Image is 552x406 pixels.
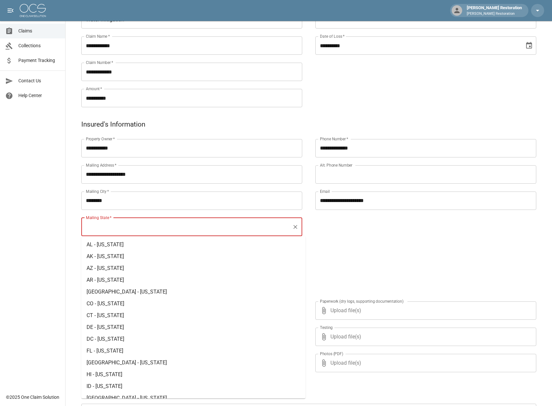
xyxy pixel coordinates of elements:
label: Mailing City [86,189,109,194]
label: Amount [86,86,102,91]
span: AL - [US_STATE] [87,241,124,248]
label: Testing [320,325,333,330]
span: Upload file(s) [330,354,519,372]
div: © 2025 One Claim Solution [6,394,59,400]
span: AR - [US_STATE] [87,277,124,283]
span: CO - [US_STATE] [87,300,124,307]
span: HI - [US_STATE] [87,371,122,377]
span: [GEOGRAPHIC_DATA] - [US_STATE] [87,359,167,366]
span: [GEOGRAPHIC_DATA] - [US_STATE] [87,395,167,401]
label: Date of Loss [320,33,345,39]
span: Upload file(s) [330,301,519,320]
div: [PERSON_NAME] Restoration [464,5,524,16]
button: Choose date, selected date is Sep 2, 2025 [522,39,536,52]
span: DC - [US_STATE] [87,336,124,342]
label: Phone Number [320,136,348,142]
label: Claim Number [86,60,113,65]
label: Property Owner [86,136,115,142]
label: Mailing State [86,215,111,220]
span: CT - [US_STATE] [87,312,124,318]
button: open drawer [4,4,17,17]
label: Claim Name [86,33,110,39]
button: Clear [291,222,300,232]
span: [GEOGRAPHIC_DATA] - [US_STATE] [87,289,167,295]
label: Photos (PDF) [320,351,343,356]
span: Upload file(s) [330,328,519,346]
label: Paperwork (dry logs, supporting documentation) [320,298,404,304]
img: ocs-logo-white-transparent.png [20,4,46,17]
span: FL - [US_STATE] [87,348,123,354]
span: Collections [18,42,60,49]
span: AK - [US_STATE] [87,253,124,259]
span: DE - [US_STATE] [87,324,124,330]
span: Payment Tracking [18,57,60,64]
label: Alt. Phone Number [320,162,352,168]
span: AZ - [US_STATE] [87,265,124,271]
label: Email [320,189,330,194]
label: Mailing Address [86,162,116,168]
span: ID - [US_STATE] [87,383,122,389]
span: Help Center [18,92,60,99]
span: Contact Us [18,77,60,84]
p: [PERSON_NAME] Restoration [467,11,522,17]
span: Claims [18,28,60,34]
